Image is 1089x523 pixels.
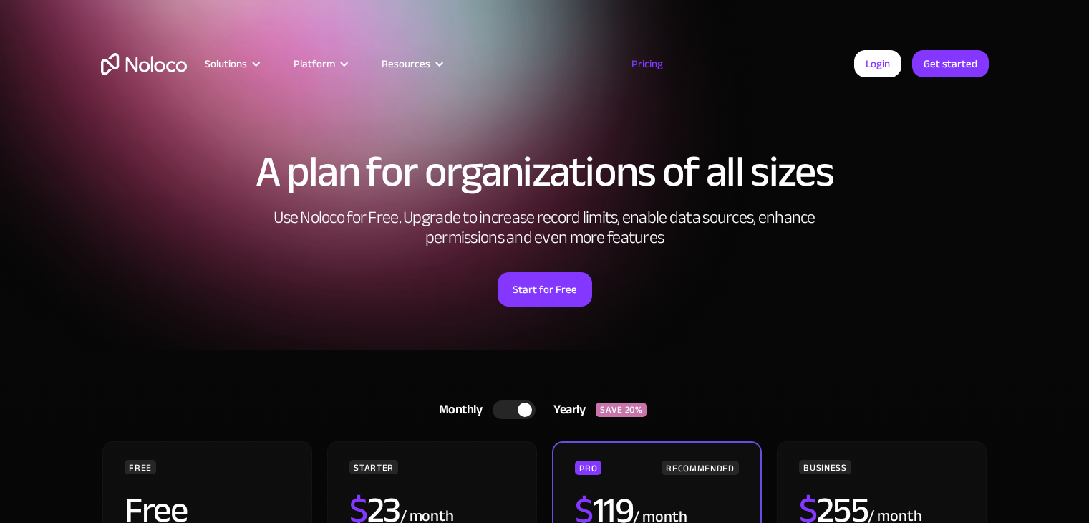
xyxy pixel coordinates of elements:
h2: Use Noloco for Free. Upgrade to increase record limits, enable data sources, enhance permissions ... [258,208,831,248]
h1: A plan for organizations of all sizes [101,150,989,193]
a: Start for Free [498,272,592,307]
div: Platform [276,54,364,73]
div: STARTER [349,460,397,474]
div: FREE [125,460,156,474]
div: BUSINESS [799,460,851,474]
div: PRO [575,461,601,475]
div: SAVE 20% [596,403,647,417]
a: Login [854,50,901,77]
div: Platform [294,54,335,73]
div: Resources [364,54,459,73]
div: RECOMMENDED [662,461,738,475]
a: Pricing [614,54,681,73]
a: Get started [912,50,989,77]
div: Resources [382,54,430,73]
div: Solutions [205,54,247,73]
div: Solutions [187,54,276,73]
a: home [101,53,187,75]
div: Monthly [421,399,493,421]
div: Yearly [536,399,596,421]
